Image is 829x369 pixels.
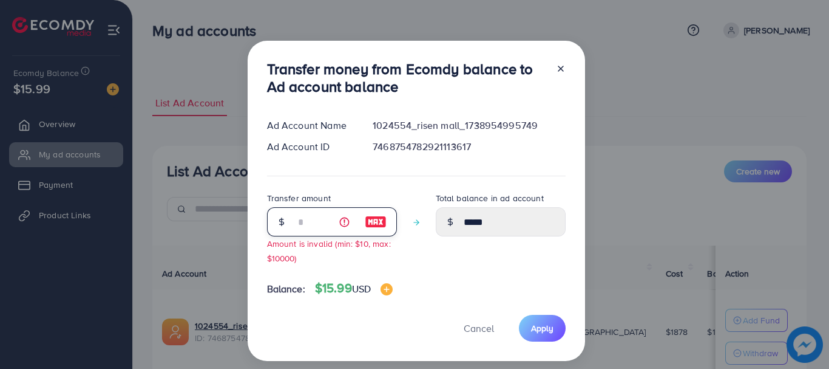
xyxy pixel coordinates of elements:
[363,140,575,154] div: 7468754782921113617
[267,60,546,95] h3: Transfer money from Ecomdy balance to Ad account balance
[257,119,364,133] div: Ad Account Name
[352,282,371,295] span: USD
[365,215,387,229] img: image
[267,282,305,296] span: Balance:
[519,315,566,341] button: Apply
[531,322,553,334] span: Apply
[267,238,391,263] small: Amount is invalid (min: $10, max: $10000)
[315,281,393,296] h4: $15.99
[363,119,575,133] div: 1024554_risen mall_1738954995749
[464,322,494,335] span: Cancel
[381,283,393,295] img: image
[267,192,331,204] label: Transfer amount
[448,315,509,341] button: Cancel
[436,192,544,204] label: Total balance in ad account
[257,140,364,154] div: Ad Account ID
